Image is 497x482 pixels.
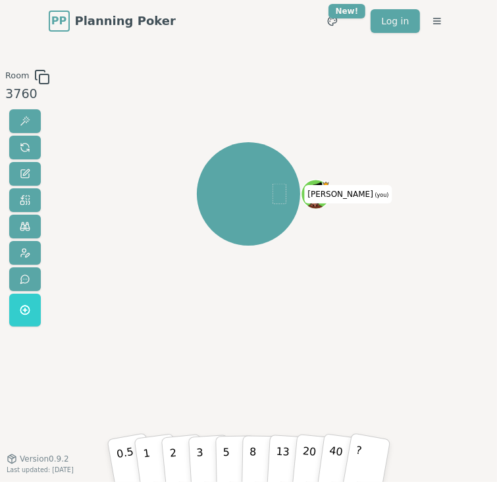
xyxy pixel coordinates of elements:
button: Get a named room [9,294,41,327]
span: Planning Poker [75,12,176,30]
span: PP [51,13,66,29]
button: Send feedback [9,267,41,291]
span: Version 0.9.2 [20,454,69,464]
button: Version0.9.2 [7,454,69,464]
div: 3760 [5,85,50,104]
button: Reset votes [9,136,41,159]
button: New! [321,9,344,33]
span: Last updated: [DATE] [7,466,74,473]
button: Change avatar [9,241,41,265]
button: Change name [9,162,41,186]
span: (you) [373,192,389,198]
button: Reveal votes [9,109,41,133]
a: PPPlanning Poker [49,11,176,32]
button: Click to change your avatar [303,180,330,208]
span: Room [5,69,29,85]
div: New! [328,4,366,18]
button: Change deck [9,188,41,212]
button: Watch only [9,215,41,238]
span: tamara is the host [323,180,330,188]
span: Click to change your name [304,185,392,203]
a: Log in [371,9,419,33]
